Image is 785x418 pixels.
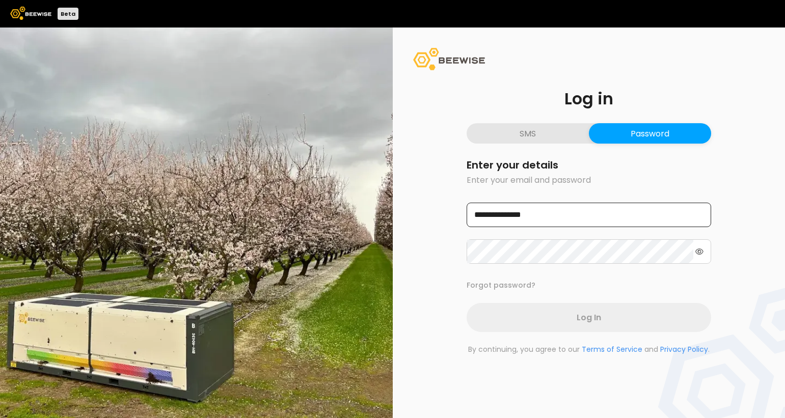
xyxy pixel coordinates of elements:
[467,280,535,291] button: Forgot password?
[467,160,711,170] h2: Enter your details
[467,174,711,186] p: Enter your email and password
[10,7,51,20] img: Beewise logo
[467,123,589,144] button: SMS
[577,311,601,324] span: Log In
[467,303,711,332] button: Log In
[660,344,708,354] a: Privacy Policy
[582,344,642,354] a: Terms of Service
[467,344,711,355] p: By continuing, you agree to our and .
[467,91,711,107] h1: Log in
[58,8,78,20] div: Beta
[589,123,711,144] button: Password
